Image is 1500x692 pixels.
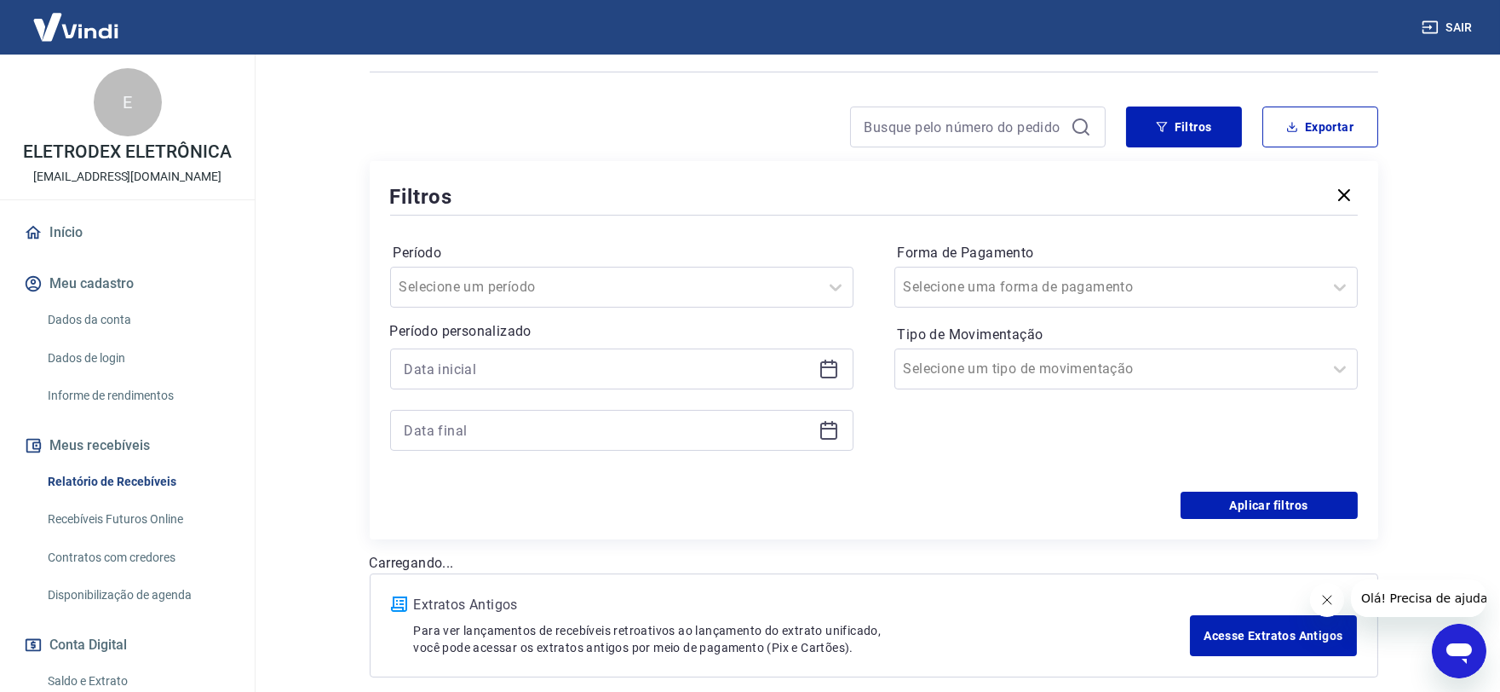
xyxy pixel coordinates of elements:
button: Meus recebíveis [20,427,234,464]
button: Aplicar filtros [1181,492,1358,519]
a: Contratos com credores [41,540,234,575]
button: Meu cadastro [20,265,234,303]
a: Dados da conta [41,303,234,337]
button: Sair [1418,12,1480,43]
p: Carregando... [370,553,1378,574]
img: ícone [391,597,407,612]
button: Conta Digital [20,626,234,664]
a: Acesse Extratos Antigos [1190,615,1356,656]
iframe: Mensagem da empresa [1351,580,1486,617]
p: Período personalizado [390,321,853,342]
a: Dados de login [41,341,234,376]
img: Vindi [20,1,131,53]
span: Olá! Precisa de ajuda? [10,12,143,26]
a: Disponibilização de agenda [41,578,234,613]
p: Para ver lançamentos de recebíveis retroativos ao lançamento do extrato unificado, você pode aces... [414,622,1191,656]
p: [EMAIL_ADDRESS][DOMAIN_NAME] [33,168,221,186]
input: Data inicial [405,356,812,382]
iframe: Fechar mensagem [1310,583,1344,617]
iframe: Botão para abrir a janela de mensagens [1432,624,1486,678]
p: Extratos Antigos [414,595,1191,615]
button: Exportar [1262,107,1378,147]
input: Busque pelo número do pedido [865,114,1064,140]
div: E [94,68,162,136]
label: Tipo de Movimentação [898,325,1354,345]
a: Início [20,214,234,251]
label: Período [394,243,850,263]
h5: Filtros [390,183,453,210]
a: Recebíveis Futuros Online [41,502,234,537]
input: Data final [405,418,812,443]
a: Relatório de Recebíveis [41,464,234,499]
button: Filtros [1126,107,1242,147]
p: ELETRODEX ELETRÔNICA [23,143,231,161]
a: Informe de rendimentos [41,378,234,413]
label: Forma de Pagamento [898,243,1354,263]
